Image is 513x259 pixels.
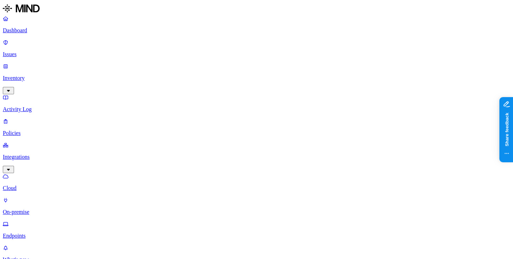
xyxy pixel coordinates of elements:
[3,15,510,34] a: Dashboard
[3,197,510,215] a: On-premise
[3,221,510,239] a: Endpoints
[3,3,510,15] a: MIND
[3,173,510,191] a: Cloud
[3,3,40,14] img: MIND
[3,94,510,113] a: Activity Log
[3,233,510,239] p: Endpoints
[3,63,510,93] a: Inventory
[3,185,510,191] p: Cloud
[3,209,510,215] p: On-premise
[3,27,510,34] p: Dashboard
[3,51,510,57] p: Issues
[3,154,510,160] p: Integrations
[3,75,510,81] p: Inventory
[3,142,510,172] a: Integrations
[3,106,510,113] p: Activity Log
[3,39,510,57] a: Issues
[3,118,510,136] a: Policies
[3,130,510,136] p: Policies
